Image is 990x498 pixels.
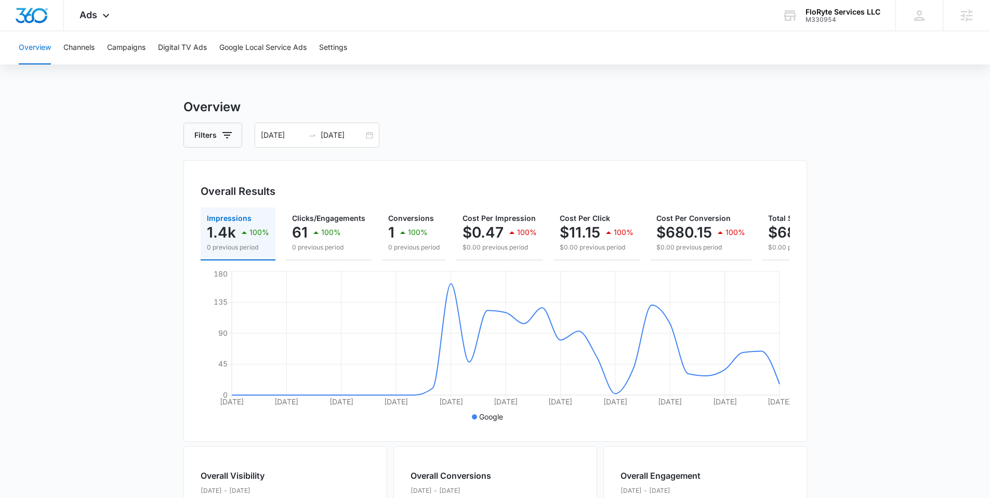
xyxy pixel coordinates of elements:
img: tab_domain_overview_orange.svg [28,60,36,69]
tspan: [DATE] [603,397,627,406]
button: Campaigns [107,31,146,64]
h2: Overall Visibility [201,469,277,482]
p: 100% [725,229,745,236]
tspan: [DATE] [220,397,244,406]
p: 0 previous period [292,243,365,252]
div: v 4.0.25 [29,17,51,25]
tspan: [DATE] [712,397,736,406]
p: $11.15 [560,224,600,241]
div: Keywords by Traffic [115,61,175,68]
span: swap-right [308,131,316,139]
img: website_grey.svg [17,27,25,35]
button: Filters [183,123,242,148]
tspan: 90 [218,329,228,337]
span: Clicks/Engagements [292,214,365,222]
div: account id [806,16,880,23]
span: Conversions [388,214,434,222]
tspan: [DATE] [329,397,353,406]
div: Domain: [DOMAIN_NAME] [27,27,114,35]
tspan: [DATE] [494,397,518,406]
p: $680.15 [768,224,824,241]
p: $680.15 [656,224,712,241]
tspan: [DATE] [768,397,791,406]
img: logo_orange.svg [17,17,25,25]
tspan: 135 [214,297,228,306]
span: Ads [80,9,97,20]
button: Settings [319,31,347,64]
tspan: [DATE] [439,397,463,406]
tspan: 0 [223,390,228,399]
input: Start date [261,129,304,141]
span: Cost Per Conversion [656,214,731,222]
span: Total Spend [768,214,811,222]
p: 100% [321,229,341,236]
span: Impressions [207,214,252,222]
tspan: 45 [218,359,228,368]
p: $0.00 previous period [656,243,745,252]
button: Digital TV Ads [158,31,207,64]
p: $0.00 previous period [463,243,537,252]
p: 1 [388,224,394,241]
tspan: [DATE] [274,397,298,406]
h3: Overall Results [201,184,275,199]
p: 100% [408,229,428,236]
tspan: 180 [214,269,228,278]
p: 61 [292,224,308,241]
p: 100% [517,229,537,236]
div: Domain Overview [39,61,93,68]
tspan: [DATE] [658,397,682,406]
p: 0 previous period [207,243,269,252]
p: [DATE] - [DATE] [201,486,277,495]
tspan: [DATE] [548,397,572,406]
p: 100% [614,229,633,236]
button: Google Local Service Ads [219,31,307,64]
p: Google [479,411,503,422]
span: to [308,131,316,139]
p: 100% [249,229,269,236]
span: Cost Per Impression [463,214,536,222]
p: [DATE] - [DATE] [621,486,701,495]
button: Channels [63,31,95,64]
span: Cost Per Click [560,214,610,222]
p: [DATE] - [DATE] [411,486,491,495]
img: tab_keywords_by_traffic_grey.svg [103,60,112,69]
p: 0 previous period [388,243,440,252]
div: account name [806,8,880,16]
h2: Overall Engagement [621,469,701,482]
p: $0.47 [463,224,504,241]
h2: Overall Conversions [411,469,491,482]
input: End date [321,129,364,141]
p: 1.4k [207,224,236,241]
p: $0.00 previous period [560,243,633,252]
tspan: [DATE] [384,397,408,406]
p: $0.00 previous period [768,243,857,252]
h3: Overview [183,98,807,116]
button: Overview [19,31,51,64]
